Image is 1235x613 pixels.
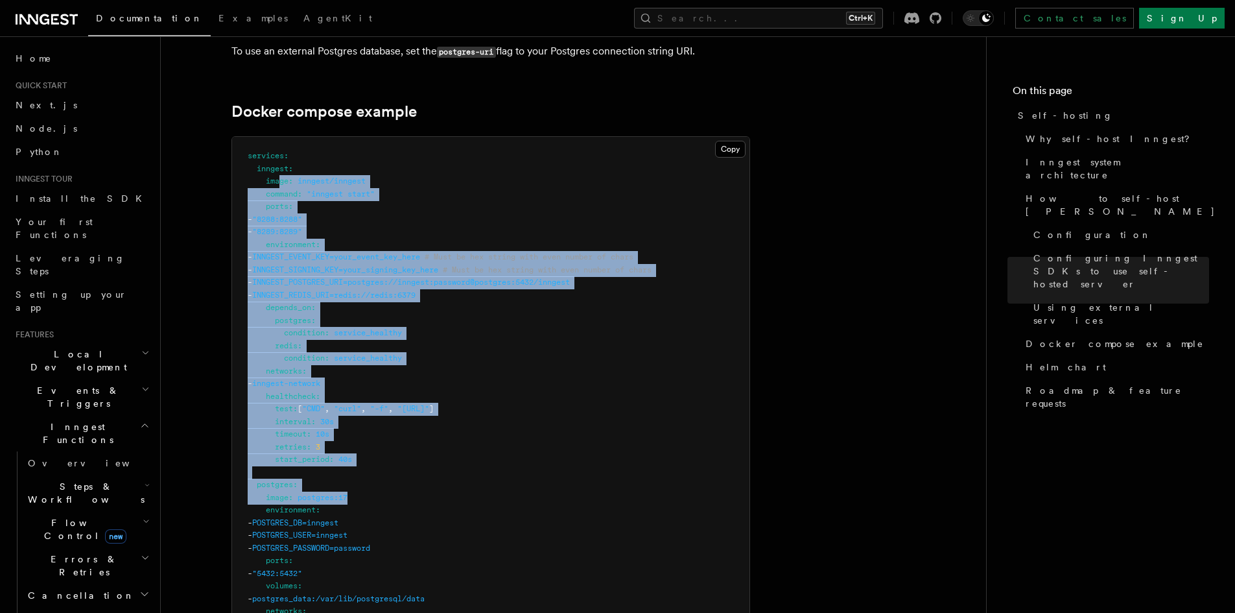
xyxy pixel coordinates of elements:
[252,531,347,540] span: POSTGRES_USER=inngest
[10,379,152,415] button: Events & Triggers
[288,493,293,502] span: :
[275,417,311,426] span: interval
[248,215,252,224] span: -
[1020,332,1209,355] a: Docker compose example
[16,100,77,110] span: Next.js
[248,569,252,578] span: -
[257,164,288,173] span: inngest
[23,547,152,584] button: Errors & Retries
[275,316,311,325] span: postgres
[10,80,67,91] span: Quick start
[252,265,438,274] span: INNGEST_SIGNING_KEY=your_signing_key_here
[334,328,402,337] span: service_healthy
[257,480,293,489] span: postgres
[334,354,402,363] span: service_healthy
[28,458,161,468] span: Overview
[211,4,296,35] a: Examples
[325,404,329,413] span: ,
[1020,150,1209,187] a: Inngest system architecture
[846,12,875,25] kbd: Ctrl+K
[266,176,288,186] span: image
[248,265,252,274] span: -
[329,455,334,464] span: :
[248,291,252,300] span: -
[252,518,338,527] span: POSTGRES_DB=inngest
[1139,8,1225,29] a: Sign Up
[266,505,316,514] span: environment
[266,493,288,502] span: image
[316,429,329,439] span: 10s
[298,404,302,413] span: [
[275,404,293,413] span: test
[316,240,320,249] span: :
[10,117,152,140] a: Node.js
[266,189,298,198] span: command
[963,10,994,26] button: Toggle dark mode
[361,404,366,413] span: ,
[634,8,883,29] button: Search...Ctrl+K
[1033,252,1209,291] span: Configuring Inngest SDKs to use self-hosted server
[16,217,93,240] span: Your first Functions
[302,367,307,376] span: :
[248,544,252,553] span: -
[1028,296,1209,332] a: Using external services
[307,189,375,198] span: "inngest start"
[288,176,293,186] span: :
[316,442,320,451] span: 3
[252,594,425,603] span: postgres_data:/var/lib/postgresql/data
[248,594,252,603] span: -
[298,189,302,198] span: :
[23,516,143,542] span: Flow Control
[1020,355,1209,379] a: Helm chart
[248,379,252,388] span: -
[16,52,52,65] span: Home
[10,174,73,184] span: Inngest tour
[10,330,54,340] span: Features
[10,210,152,246] a: Your first Functions
[311,316,316,325] span: :
[23,589,135,602] span: Cancellation
[10,283,152,319] a: Setting up your app
[1020,379,1209,415] a: Roadmap & feature requests
[325,328,329,337] span: :
[296,4,380,35] a: AgentKit
[1026,384,1209,410] span: Roadmap & feature requests
[1013,83,1209,104] h4: On this page
[10,348,141,374] span: Local Development
[388,404,393,413] span: ,
[311,303,316,312] span: :
[320,417,334,426] span: 30s
[10,420,140,446] span: Inngest Functions
[298,493,347,502] span: postgres:17
[425,252,633,261] span: # Must be hex string with even number of chars
[275,455,329,464] span: start_period
[248,151,284,160] span: services
[307,442,311,451] span: :
[252,215,302,224] span: "8288:8288"
[1020,127,1209,150] a: Why self-host Inngest?
[10,384,141,410] span: Events & Triggers
[284,328,325,337] span: condition
[16,123,77,134] span: Node.js
[275,442,307,451] span: retries
[105,529,126,544] span: new
[248,518,252,527] span: -
[298,581,302,590] span: :
[288,202,293,211] span: :
[10,47,152,70] a: Home
[284,151,288,160] span: :
[1026,192,1216,218] span: How to self-host [PERSON_NAME]
[248,278,252,287] span: -
[316,392,320,401] span: :
[10,246,152,283] a: Leveraging Steps
[370,404,388,413] span: "-f"
[252,278,570,287] span: INNGEST_POSTGRES_URI=postgres://inngest:password@postgres:5432/inngest
[218,13,288,23] span: Examples
[1033,228,1151,241] span: Configuration
[275,341,298,350] span: redis
[88,4,211,36] a: Documentation
[231,42,750,61] p: To use an external Postgres database, set the flag to your Postgres connection string URI.
[23,451,152,475] a: Overview
[266,303,311,312] span: depends_on
[311,417,316,426] span: :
